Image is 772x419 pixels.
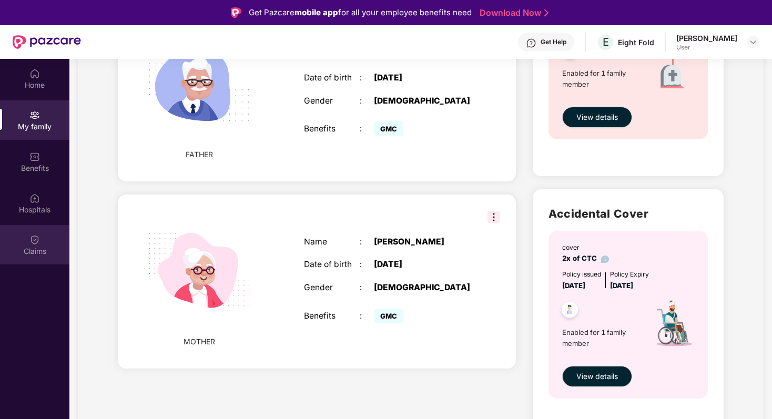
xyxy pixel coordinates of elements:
div: : [360,124,374,134]
div: Benefits [304,124,360,134]
div: Benefits [304,311,360,321]
div: [PERSON_NAME] [676,33,737,43]
div: [DEMOGRAPHIC_DATA] [374,283,472,293]
img: svg+xml;base64,PHN2ZyBpZD0iSGVscC0zMngzMiIgeG1sbnM9Imh0dHA6Ly93d3cudzMub3JnLzIwMDAvc3ZnIiB3aWR0aD... [526,38,536,48]
div: : [360,73,374,83]
img: svg+xml;base64,PHN2ZyBpZD0iSG9tZSIgeG1sbnM9Imh0dHA6Ly93d3cudzMub3JnLzIwMDAvc3ZnIiB3aWR0aD0iMjAiIG... [29,68,40,79]
div: Eight Fold [618,37,654,47]
div: Name [304,237,360,247]
span: [DATE] [562,281,585,290]
div: Policy issued [562,269,601,279]
div: Get Pazcare for all your employee benefits need [249,6,472,19]
div: [DATE] [374,73,472,83]
div: [PERSON_NAME] [374,237,472,247]
img: svg+xml;base64,PHN2ZyBpZD0iQ2xhaW0iIHhtbG5zPSJodHRwOi8vd3d3LnczLm9yZy8yMDAwL3N2ZyIgd2lkdGg9IjIwIi... [29,234,40,245]
img: Logo [231,7,241,18]
span: E [603,36,609,48]
span: View details [576,111,618,123]
div: : [360,96,374,106]
div: User [676,43,737,52]
h2: Accidental Cover [548,205,707,222]
div: Gender [304,96,360,106]
strong: mobile app [294,7,338,17]
div: [DEMOGRAPHIC_DATA] [374,96,472,106]
span: 2x of CTC [562,254,609,262]
div: cover [562,242,609,252]
span: GMC [374,121,403,136]
div: : [360,311,374,321]
div: : [360,283,374,293]
div: Date of birth [304,73,360,83]
img: svg+xml;base64,PHN2ZyBpZD0iQmVuZWZpdHMiIHhtbG5zPSJodHRwOi8vd3d3LnczLm9yZy8yMDAwL3N2ZyIgd2lkdGg9Ij... [29,151,40,162]
span: Enabled for 1 family member [562,68,640,89]
span: MOTHER [184,336,215,348]
img: Stroke [544,7,548,18]
div: : [360,260,374,270]
img: info [601,256,609,263]
div: Policy Expiry [610,269,649,279]
img: svg+xml;base64,PHN2ZyBpZD0iSG9zcGl0YWxzIiB4bWxucz0iaHR0cDovL3d3dy53My5vcmcvMjAwMC9zdmciIHdpZHRoPS... [29,193,40,203]
a: Download Now [480,7,545,18]
span: GMC [374,309,403,323]
div: : [360,237,374,247]
div: Date of birth [304,260,360,270]
img: svg+xml;base64,PHN2ZyB4bWxucz0iaHR0cDovL3d3dy53My5vcmcvMjAwMC9zdmciIHdpZHRoPSI0OC45NDMiIGhlaWdodD... [557,299,583,324]
button: View details [562,107,632,128]
div: Gender [304,283,360,293]
img: svg+xml;base64,PHN2ZyB4bWxucz0iaHR0cDovL3d3dy53My5vcmcvMjAwMC9zdmciIHdpZHRoPSIyMjQiIGhlaWdodD0iMT... [134,205,265,335]
img: svg+xml;base64,PHN2ZyBpZD0iRHJvcGRvd24tMzJ4MzIiIHhtbG5zPSJodHRwOi8vd3d3LnczLm9yZy8yMDAwL3N2ZyIgd2... [749,38,757,46]
img: icon [641,291,705,361]
img: New Pazcare Logo [13,35,81,49]
img: svg+xml;base64,PHN2ZyB4bWxucz0iaHR0cDovL3d3dy53My5vcmcvMjAwMC9zdmciIHhtbG5zOnhsaW5rPSJodHRwOi8vd3... [134,18,265,149]
span: Enabled for 1 family member [562,327,640,349]
div: [DATE] [374,260,472,270]
span: FATHER [186,149,213,160]
img: svg+xml;base64,PHN2ZyB3aWR0aD0iMjAiIGhlaWdodD0iMjAiIHZpZXdCb3g9IjAgMCAyMCAyMCIgZmlsbD0ibm9uZSIgeG... [29,110,40,120]
span: [DATE] [610,281,633,290]
button: View details [562,366,632,387]
span: View details [576,371,618,382]
img: icon [641,32,705,101]
div: Get Help [541,38,566,46]
img: svg+xml;base64,PHN2ZyB3aWR0aD0iMzIiIGhlaWdodD0iMzIiIHZpZXdCb3g9IjAgMCAzMiAzMiIgZmlsbD0ibm9uZSIgeG... [487,211,500,223]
